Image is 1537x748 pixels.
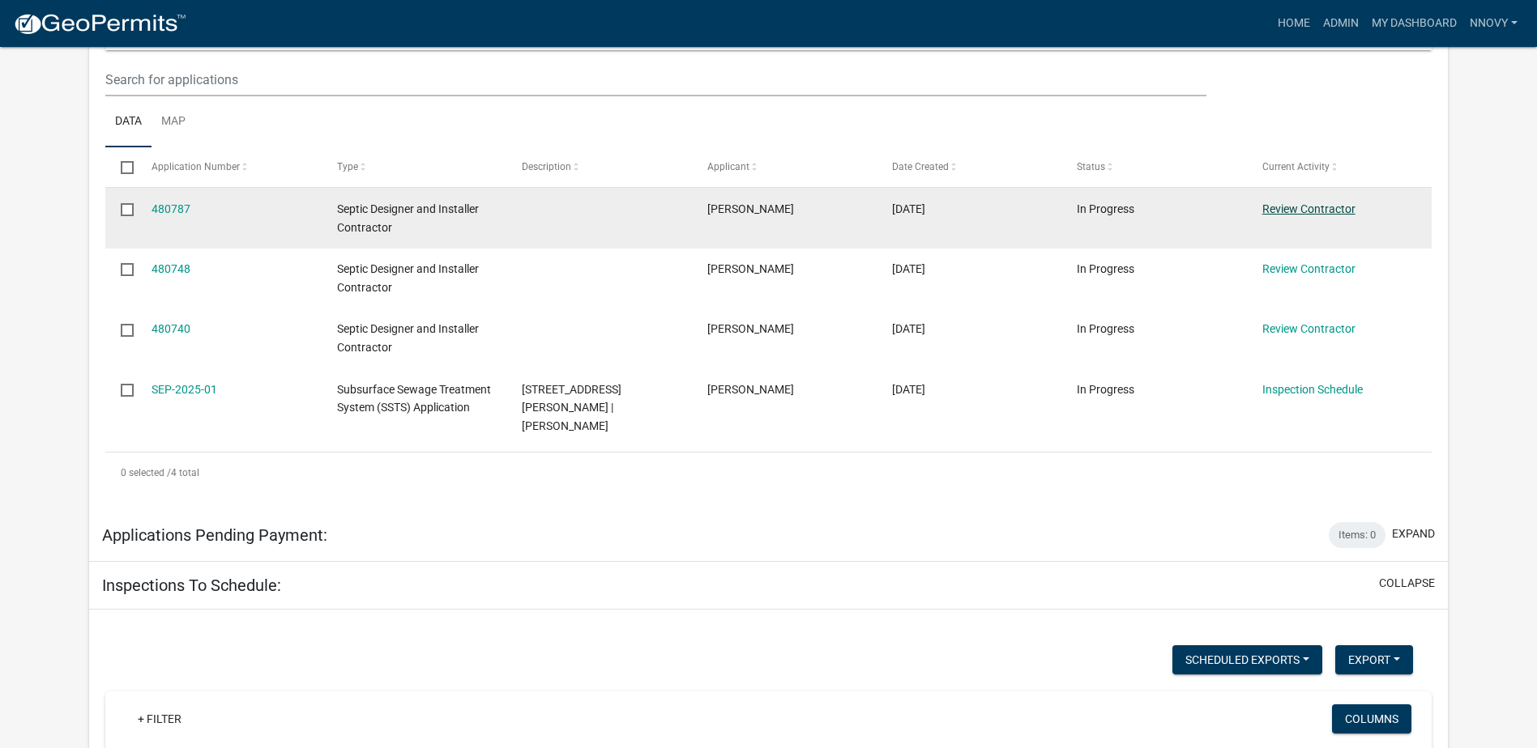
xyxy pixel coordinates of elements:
span: Ken Rauschnot [707,202,794,215]
a: Inspection Schedule [1262,383,1363,396]
button: Scheduled Exports [1172,645,1322,674]
span: 09/18/2025 [892,322,925,335]
a: SEP-2025-01 [152,383,217,396]
button: collapse [1379,575,1435,592]
div: 4 total [105,453,1432,493]
div: Items: 0 [1329,522,1385,548]
span: In Progress [1077,322,1134,335]
a: Admin [1317,8,1365,39]
span: Applicant [707,161,749,172]
a: Home [1271,8,1317,39]
a: + Filter [125,704,194,733]
span: Status [1077,161,1105,172]
span: Current Activity [1262,161,1330,172]
span: Septic Designer and Installer Contractor [337,322,479,354]
a: My Dashboard [1365,8,1463,39]
datatable-header-cell: Select [105,147,136,186]
button: expand [1392,525,1435,542]
span: 50124 FLEMING LOGGING RD | BRENT A STUMNE [522,383,621,433]
datatable-header-cell: Type [322,147,506,186]
span: 09/18/2025 [892,202,925,215]
datatable-header-cell: Current Activity [1246,147,1431,186]
a: 480748 [152,262,190,275]
a: Review Contractor [1262,322,1356,335]
span: 0 selected / [121,467,171,478]
a: 480740 [152,322,190,335]
a: Data [105,96,152,148]
datatable-header-cell: Description [506,147,691,186]
a: nnovy [1463,8,1524,39]
h5: Inspections To Schedule: [102,576,281,595]
span: Roger Nelson [707,322,794,335]
span: 09/18/2025 [892,262,925,275]
span: Date Created [892,161,949,172]
span: Description [522,161,571,172]
span: Tim Gobel [707,262,794,275]
span: 03/13/2025 [892,383,925,396]
button: Columns [1332,704,1411,733]
span: Septic Designer and Installer Contractor [337,262,479,294]
span: In Progress [1077,202,1134,215]
button: Export [1335,645,1413,674]
a: Review Contractor [1262,262,1356,275]
span: In Progress [1077,383,1134,396]
datatable-header-cell: Applicant [691,147,876,186]
span: Application Number [152,161,240,172]
span: In Progress [1077,262,1134,275]
datatable-header-cell: Date Created [877,147,1061,186]
input: Search for applications [105,63,1206,96]
datatable-header-cell: Application Number [136,147,321,186]
h5: Applications Pending Payment: [102,525,327,545]
span: Septic Designer and Installer Contractor [337,202,479,234]
span: Type [337,161,358,172]
datatable-header-cell: Status [1061,147,1246,186]
span: Subsurface Sewage Treatment System (SSTS) Application [337,383,491,414]
a: Map [152,96,195,148]
a: 480787 [152,202,190,215]
a: Review Contractor [1262,202,1356,215]
span: Kelly Schroeder [707,383,794,396]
